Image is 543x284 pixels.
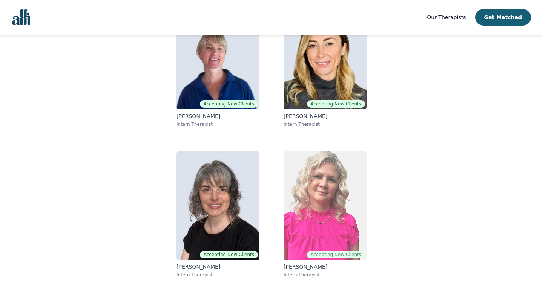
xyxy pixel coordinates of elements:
[200,100,258,108] span: Accepting New Clients
[176,151,259,260] img: Melanie Crocker
[200,251,258,258] span: Accepting New Clients
[170,145,265,284] a: Melanie CrockerAccepting New Clients[PERSON_NAME]Intern Therapist
[284,151,367,260] img: Melissa Stutley
[475,9,531,26] button: Get Matched
[176,263,259,270] p: [PERSON_NAME]
[176,121,259,127] p: Intern Therapist
[427,13,466,22] a: Our Therapists
[284,121,367,127] p: Intern Therapist
[284,272,367,278] p: Intern Therapist
[278,145,373,284] a: Melissa StutleyAccepting New Clients[PERSON_NAME]Intern Therapist
[176,272,259,278] p: Intern Therapist
[284,112,367,120] p: [PERSON_NAME]
[307,251,365,258] span: Accepting New Clients
[307,100,365,108] span: Accepting New Clients
[284,1,367,109] img: Keri Grainger
[176,1,259,109] img: Heather Barker
[284,263,367,270] p: [PERSON_NAME]
[12,9,30,25] img: alli logo
[427,14,466,20] span: Our Therapists
[176,112,259,120] p: [PERSON_NAME]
